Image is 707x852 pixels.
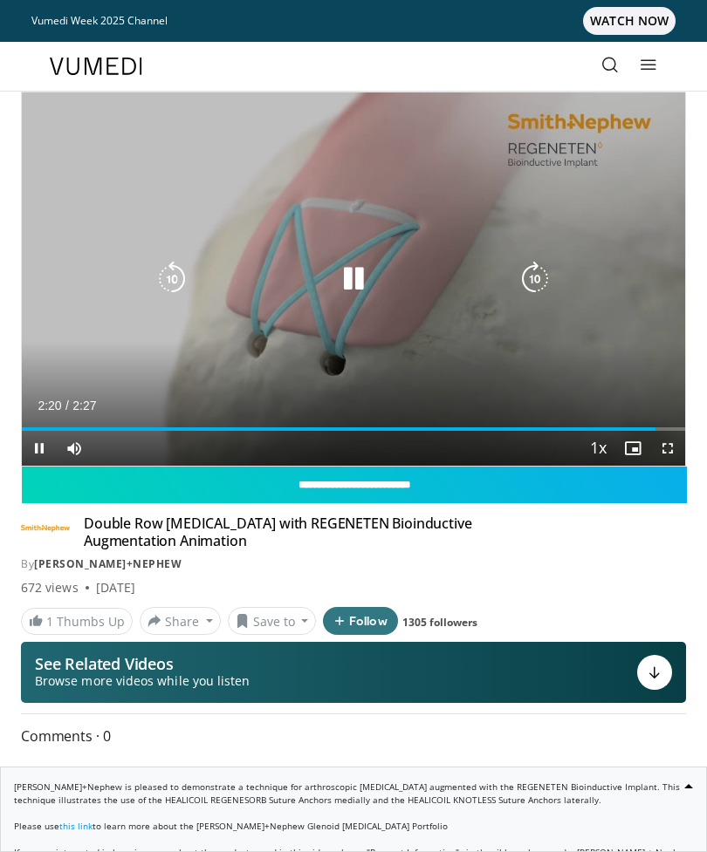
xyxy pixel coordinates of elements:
img: Smith+Nephew [21,515,70,542]
div: By [21,556,686,572]
div: Progress Bar [22,427,685,431]
span: Browse more videos while you listen [35,672,250,690]
span: WATCH NOW [583,7,676,35]
button: Enable picture-in-picture mode [615,431,650,466]
button: See Related Videos Browse more videos while you listen [21,642,686,703]
video-js: Video Player [22,92,685,466]
button: Mute [57,431,92,466]
a: this link [59,820,93,832]
button: Share [140,607,221,635]
button: Save to [228,607,317,635]
span: Comments 0 [21,725,686,747]
button: Fullscreen [650,431,685,466]
a: [PERSON_NAME]+Nephew [34,556,182,571]
a: 1 Thumbs Up [21,608,133,635]
h4: Double Row [MEDICAL_DATA] with REGENETEN Bioinductive Augmentation Animation [84,515,556,549]
span: / [65,399,69,412]
span: 2:20 [38,399,61,412]
img: VuMedi Logo [50,58,142,75]
button: Pause [22,431,57,466]
div: [DATE] [96,579,135,596]
p: See Related Videos [35,655,250,672]
a: Vumedi Week 2025 ChannelWATCH NOW [31,7,676,35]
button: Follow [323,607,398,635]
span: 672 views [21,579,79,596]
span: 1 [46,613,53,630]
button: Playback Rate [580,431,615,466]
a: 1305 followers [402,615,477,630]
span: 2:27 [72,399,96,412]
